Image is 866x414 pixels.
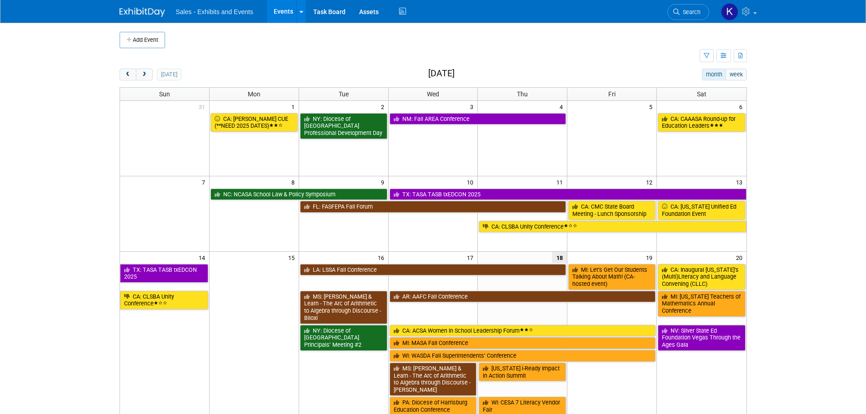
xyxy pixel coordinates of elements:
a: CA: CLSBA Unity Conference [479,221,746,233]
span: Fri [608,90,616,98]
a: NM: Fall AREA Conference [390,113,566,125]
span: 10 [466,176,477,188]
span: 1 [290,101,299,112]
a: CA: ACSA Women in School Leadership Forum [390,325,656,337]
button: prev [120,69,136,80]
span: 13 [735,176,746,188]
a: CA: CMC State Board Meeting - Lunch Sponsorship [568,201,656,219]
span: 7 [201,176,209,188]
a: MI: [US_STATE] Teachers of Mathematics Annual Conference [658,291,745,317]
a: WI: WASDA Fall Superintendents’ Conference [390,350,656,362]
span: 6 [738,101,746,112]
a: CA: CLSBA Unity Conference [120,291,208,309]
span: Mon [248,90,260,98]
span: 18 [552,252,567,263]
a: NC: NCASA School Law & Policy Symposium [210,189,387,200]
img: Kara Haven [721,3,738,20]
span: Sat [697,90,706,98]
a: AR: AAFC Fall Conference [390,291,656,303]
a: FL: FASFEPA Fall Forum [300,201,566,213]
a: TX: TASA TASB txEDCON 2025 [390,189,746,200]
button: Add Event [120,32,165,48]
a: TX: TASA TASB txEDCON 2025 [120,264,208,283]
a: [US_STATE] i-Ready Impact in Action Summit [479,363,566,381]
button: week [726,69,746,80]
span: Sun [159,90,170,98]
a: MS: [PERSON_NAME] & Learn - The Arc of Arithmetic to Algebra through Discourse - [PERSON_NAME] [390,363,477,396]
span: 3 [469,101,477,112]
span: 9 [380,176,388,188]
a: MS: [PERSON_NAME] & Learn - The Arc of Arithmetic to Algebra through Discourse - Biloxi [300,291,387,324]
span: 31 [198,101,209,112]
span: 8 [290,176,299,188]
span: 19 [645,252,656,263]
span: Sales - Exhibits and Events [176,8,253,15]
a: LA: LSSA Fall Conference [300,264,566,276]
a: CA: Inaugural [US_STATE]’s (Multi)Literacy and Language Convening (CLLC) [658,264,745,290]
span: 20 [735,252,746,263]
button: [DATE] [157,69,181,80]
span: 16 [377,252,388,263]
a: MI: MASA Fall Conference [390,337,656,349]
button: next [136,69,153,80]
span: 17 [466,252,477,263]
a: CA: [US_STATE] Unified Ed Foundation Event [658,201,745,219]
a: CA: [PERSON_NAME] CUE (**NEED 2025 DATES) [210,113,298,132]
a: NV: Silver State Ed Foundation Vegas Through the Ages Gala [658,325,745,351]
button: month [702,69,726,80]
h2: [DATE] [428,69,455,79]
a: NY: Diocese of [GEOGRAPHIC_DATA] Professional Development Day [300,113,387,139]
span: 11 [556,176,567,188]
span: 4 [559,101,567,112]
span: Search [680,9,701,15]
img: ExhibitDay [120,8,165,17]
span: Wed [427,90,439,98]
span: Tue [339,90,349,98]
span: 12 [645,176,656,188]
span: 2 [380,101,388,112]
a: NY: Diocese of [GEOGRAPHIC_DATA] Principals’ Meeting #2 [300,325,387,351]
span: 5 [648,101,656,112]
span: Thu [517,90,528,98]
span: 15 [287,252,299,263]
a: Search [667,4,709,20]
a: CA: CAAASA Round-up for Education Leaders [658,113,745,132]
a: MI: Let’s Get Our Students Talking About Math! (CA-hosted event) [568,264,656,290]
span: 14 [198,252,209,263]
